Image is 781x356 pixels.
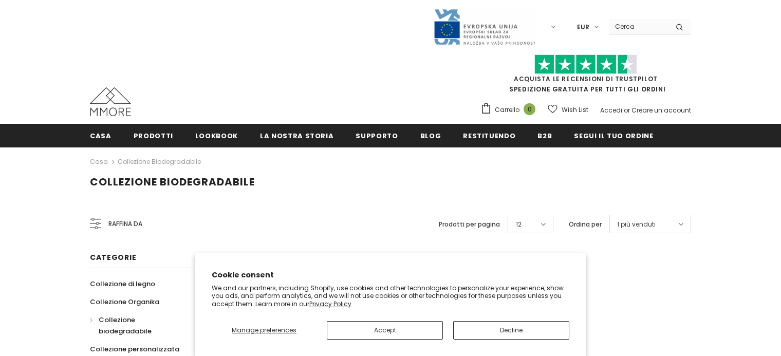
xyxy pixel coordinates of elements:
[618,219,656,230] span: I più venduti
[309,299,351,308] a: Privacy Policy
[453,321,569,340] button: Decline
[534,54,637,74] img: Fidati di Pilot Stars
[90,293,159,311] a: Collezione Organika
[420,131,441,141] span: Blog
[514,74,658,83] a: Acquista le recensioni di TrustPilot
[463,131,515,141] span: Restituendo
[537,124,552,147] a: B2B
[609,19,668,34] input: Search Site
[524,103,535,115] span: 0
[134,131,173,141] span: Prodotti
[480,59,691,93] span: SPEDIZIONE GRATUITA PER TUTTI GLI ORDINI
[548,101,588,119] a: Wish List
[420,124,441,147] a: Blog
[90,279,155,289] span: Collezione di legno
[537,131,552,141] span: B2B
[356,131,398,141] span: supporto
[195,124,238,147] a: Lookbook
[574,131,653,141] span: Segui il tuo ordine
[90,124,111,147] a: Casa
[90,297,159,307] span: Collezione Organika
[516,219,522,230] span: 12
[480,102,541,118] a: Carrello 0
[90,175,255,189] span: Collezione biodegradabile
[463,124,515,147] a: Restituendo
[356,124,398,147] a: supporto
[118,157,201,166] a: Collezione biodegradabile
[108,218,142,230] span: Raffina da
[631,106,691,115] a: Creare un account
[327,321,443,340] button: Accept
[90,156,108,168] a: Casa
[600,106,622,115] a: Accedi
[574,124,653,147] a: Segui il tuo ordine
[90,311,187,340] a: Collezione biodegradabile
[495,105,519,115] span: Carrello
[260,131,333,141] span: La nostra storia
[134,124,173,147] a: Prodotti
[90,252,136,263] span: Categorie
[624,106,630,115] span: or
[90,87,131,116] img: Casi MMORE
[577,22,589,32] span: EUR
[99,315,152,336] span: Collezione biodegradabile
[439,219,500,230] label: Prodotti per pagina
[195,131,238,141] span: Lookbook
[212,270,569,280] h2: Cookie consent
[90,275,155,293] a: Collezione di legno
[90,131,111,141] span: Casa
[433,8,536,46] img: Javni Razpis
[433,22,536,31] a: Javni Razpis
[260,124,333,147] a: La nostra storia
[212,321,317,340] button: Manage preferences
[212,284,569,308] p: We and our partners, including Shopify, use cookies and other technologies to personalize your ex...
[90,344,179,354] span: Collezione personalizzata
[569,219,602,230] label: Ordina per
[232,326,296,334] span: Manage preferences
[562,105,588,115] span: Wish List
